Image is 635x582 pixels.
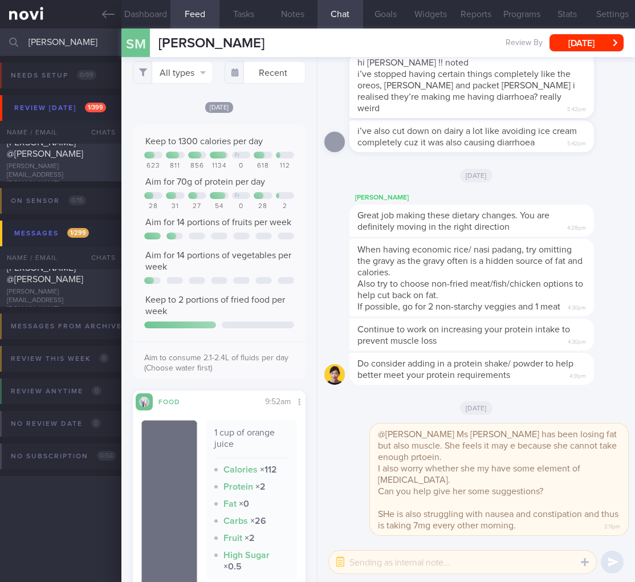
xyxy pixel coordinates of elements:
[569,369,586,380] span: 4:31pm
[8,68,99,83] div: Needs setup
[144,202,162,211] div: 28
[76,246,121,269] div: Chats
[76,121,121,144] div: Chats
[549,34,624,51] button: [DATE]
[91,418,101,428] span: 0
[7,162,115,188] div: [PERSON_NAME][EMAIL_ADDRESS][DOMAIN_NAME]
[232,162,250,170] div: 0
[8,384,104,399] div: Review anytime
[223,562,242,571] strong: × 0.5
[568,301,586,312] span: 4:30pm
[357,279,583,300] span: Also try to choose non-fried meat/fish/chicken options to help cut back on fat.
[223,534,242,543] strong: Fruit
[7,288,115,314] div: [PERSON_NAME][EMAIL_ADDRESS][DOMAIN_NAME]
[85,103,106,112] span: 1 / 399
[357,325,570,345] span: Continue to work on increasing your protein intake to prevent muscle loss
[145,295,285,316] span: Keep to 2 portions of fried food per week
[158,36,264,50] span: [PERSON_NAME]
[8,416,104,432] div: No review date
[357,359,573,380] span: Do consider adding in a protein shake/ powder to help better meet your protein requirements
[357,302,560,311] span: If possible, go for 2 non-starchy veggies and 1 meat
[460,169,492,182] span: [DATE]
[567,221,586,232] span: 4:28pm
[144,354,288,372] span: Aim to consume 2.1-2.4L of fluids per day (Choose water first)
[245,534,255,543] strong: × 2
[214,427,288,458] div: 1 cup of orange juice
[188,202,206,211] div: 27
[235,152,240,158] div: Fr
[145,137,263,146] span: Keep to 1300 calories per day
[357,70,575,113] span: i’ve stopped having certain things completely like the oreos, [PERSON_NAME] and packet [PERSON_NA...
[92,386,101,396] span: 0
[166,202,184,211] div: 31
[8,449,119,464] div: No subscription
[223,465,258,474] strong: Calories
[460,401,492,415] span: [DATE]
[133,61,214,84] button: All types
[144,162,162,170] div: 623
[114,22,157,66] div: SM
[223,516,248,526] strong: Carbs
[276,202,294,211] div: 2
[99,353,109,363] span: 0
[8,351,112,367] div: Review this week
[568,335,586,346] span: 4:30pm
[378,487,543,496] span: Can you help give her some suggestions?
[276,162,294,170] div: 112
[77,70,96,80] span: 0 / 99
[239,499,249,508] strong: × 0
[205,102,234,113] span: [DATE]
[250,516,266,526] strong: × 26
[235,193,240,199] div: Fr
[210,202,228,211] div: 54
[254,162,272,170] div: 618
[260,465,277,474] strong: × 112
[378,464,580,485] span: I also worry whether she my have some element of [MEDICAL_DATA].
[145,251,291,271] span: Aim for 14 portions of vegetables per week
[145,218,291,227] span: Aim for 14 portions of fruits per week
[223,482,253,491] strong: Protein
[567,137,586,148] span: 5:42pm
[265,398,291,406] span: 9:52am
[97,451,116,461] span: 0 / 56
[506,38,543,48] span: Review By
[68,196,86,205] span: 0 / 15
[67,228,89,238] span: 1 / 299
[8,319,154,334] div: Messages from Archived
[357,58,469,67] span: hi [PERSON_NAME] !! noted
[604,520,620,531] span: 2:11pm
[567,103,586,113] span: 5:42pm
[11,100,109,116] div: Review [DATE]
[378,430,617,462] span: @[PERSON_NAME] Ms [PERSON_NAME] has been losing fat but also muscle. She feels it may e because s...
[166,162,184,170] div: 811
[223,499,237,508] strong: Fat
[378,510,618,530] span: SHe is also struggling with nausea and constipation and thus is taking 7mg every other morning.
[232,202,250,211] div: 0
[210,162,228,170] div: 1134
[153,396,198,406] div: Food
[357,211,549,231] span: Great job making these dietary changes. You are definitely moving in the right direction
[357,127,577,147] span: i’ve also cut down on dairy a lot like avoiding ice cream completely cuz it was also causing diar...
[255,482,266,491] strong: × 2
[145,177,265,186] span: Aim for 70g of protein per day
[11,226,92,241] div: Messages
[8,193,89,209] div: On sensor
[188,162,206,170] div: 856
[223,551,270,560] strong: High Sugar
[357,245,583,277] span: When having economic rice/ nasi padang, try omitting the gravy as the gravy often is a hidden sou...
[349,191,628,205] div: [PERSON_NAME]
[254,202,272,211] div: 28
